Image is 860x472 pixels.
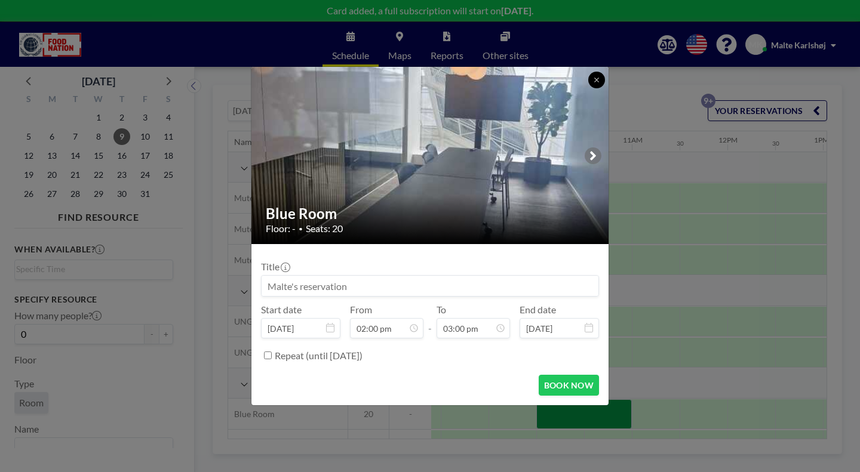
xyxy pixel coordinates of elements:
[350,304,372,316] label: From
[266,205,595,223] h2: Blue Room
[275,350,363,362] label: Repeat (until [DATE])
[520,304,556,316] label: End date
[437,304,446,316] label: To
[261,261,289,273] label: Title
[261,304,302,316] label: Start date
[428,308,432,334] span: -
[306,223,343,235] span: Seats: 20
[299,224,303,233] span: •
[262,276,598,296] input: Malte's reservation
[266,223,296,235] span: Floor: -
[539,375,599,396] button: BOOK NOW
